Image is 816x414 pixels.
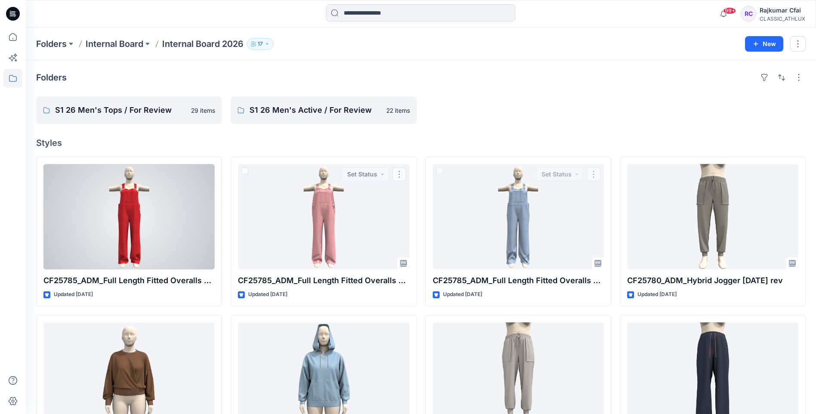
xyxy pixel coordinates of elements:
[760,5,805,15] div: Rajkumar Cfai
[191,106,215,115] p: 29 items
[760,15,805,22] div: CLASSIC_ATHLUX
[86,38,143,50] a: Internal Board
[433,275,604,287] p: CF25785_ADM_Full Length Fitted Overalls Opt1 [DATE]
[258,39,263,49] p: 17
[36,72,67,83] h4: Folders
[54,290,93,299] p: Updated [DATE]
[386,106,410,115] p: 22 items
[162,38,243,50] p: Internal Board 2026
[637,290,677,299] p: Updated [DATE]
[745,36,783,52] button: New
[36,96,222,124] a: S1 26 Men's Tops / For Review29 items
[43,275,215,287] p: CF25785_ADM_Full Length Fitted Overalls Opt2 [DATE]
[433,164,604,269] a: CF25785_ADM_Full Length Fitted Overalls Opt1 10SEP25
[238,164,409,269] a: CF25785_ADM_Full Length Fitted Overalls Opt3 10SEP25
[627,275,798,287] p: CF25780_ADM_Hybrid Jogger [DATE] rev
[249,104,381,116] p: S1 26 Men's Active / For Review
[627,164,798,269] a: CF25780_ADM_Hybrid Jogger 08SEP25 rev
[55,104,186,116] p: S1 26 Men's Tops / For Review
[723,7,736,14] span: 99+
[248,290,287,299] p: Updated [DATE]
[43,164,215,269] a: CF25785_ADM_Full Length Fitted Overalls Opt2 10SEP25
[741,6,756,22] div: RC
[238,275,409,287] p: CF25785_ADM_Full Length Fitted Overalls Opt3 [DATE]
[36,38,67,50] a: Folders
[247,38,274,50] button: 17
[443,290,482,299] p: Updated [DATE]
[36,138,806,148] h4: Styles
[231,96,416,124] a: S1 26 Men's Active / For Review22 items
